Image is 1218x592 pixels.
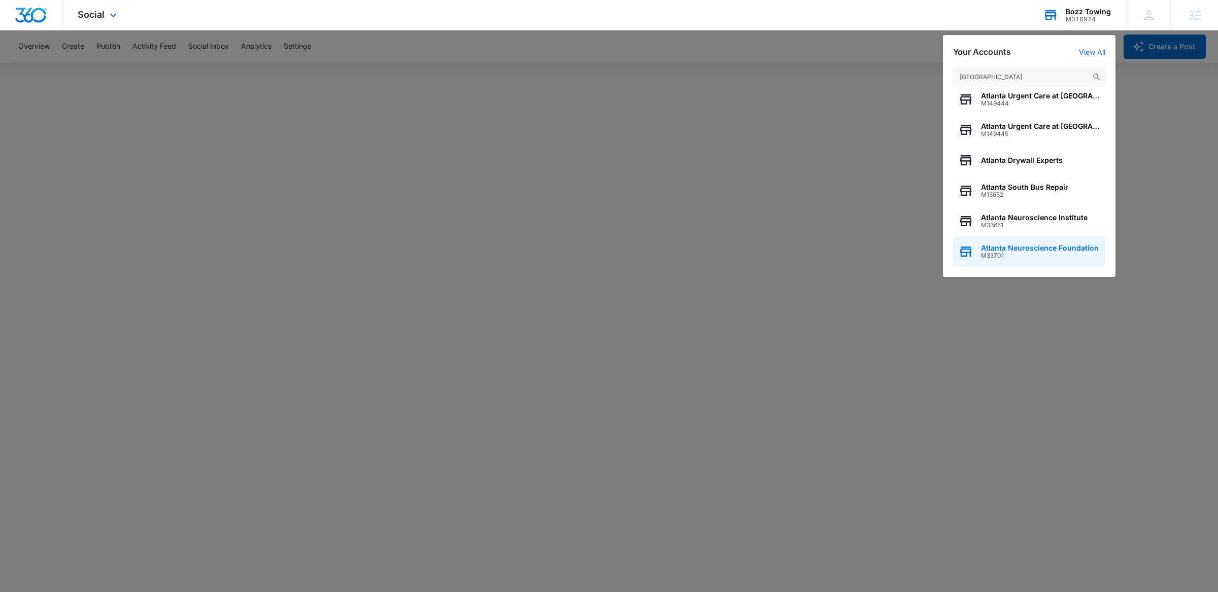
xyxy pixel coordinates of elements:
button: Atlanta South Bus RepairM13652 [953,176,1105,206]
button: Atlanta Neuroscience FoundationM33701 [953,236,1105,267]
button: Atlanta Drywall Experts [953,145,1105,176]
div: account name [1066,8,1111,16]
span: M33701 [981,252,1099,259]
input: Search Accounts [953,67,1105,87]
h2: Your Accounts [953,47,1011,57]
span: Atlanta Neuroscience Foundation [981,244,1099,252]
span: Atlanta Urgent Care at [GEOGRAPHIC_DATA] [981,92,1100,100]
span: Social [78,9,105,20]
span: M149445 [981,130,1100,137]
span: Atlanta Urgent Care at [GEOGRAPHIC_DATA] [981,122,1100,130]
span: M33651 [981,222,1088,229]
button: Atlanta Urgent Care at [GEOGRAPHIC_DATA]M149445 [953,115,1105,145]
button: Atlanta Urgent Care at [GEOGRAPHIC_DATA]M149444 [953,84,1105,115]
span: M149444 [981,100,1100,107]
span: M13652 [981,191,1068,198]
span: Atlanta Neuroscience Institute [981,214,1088,222]
span: Atlanta Drywall Experts [981,156,1063,164]
div: account id [1066,16,1111,23]
span: Atlanta South Bus Repair [981,183,1068,191]
a: View All [1079,48,1105,56]
button: Atlanta Neuroscience InstituteM33651 [953,206,1105,236]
